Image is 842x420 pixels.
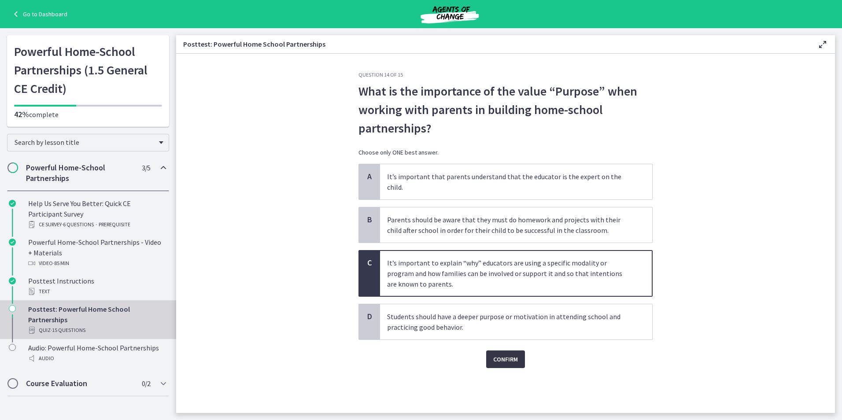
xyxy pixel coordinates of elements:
i: Completed [9,277,16,284]
button: Confirm [486,350,525,368]
div: Audio [28,353,166,364]
span: B [364,214,375,225]
div: Posttest: Powerful Home School Partnerships [28,304,166,335]
span: C [364,258,375,268]
span: · 85 min [53,258,69,269]
p: Parents should be aware that they must do homework and projects with their child after school in ... [387,214,628,236]
span: 0 / 2 [142,378,150,389]
div: Video [28,258,166,269]
p: Choose only ONE best answer. [358,148,653,157]
i: Completed [9,200,16,207]
h1: Powerful Home-School Partnerships (1.5 General CE Credit) [14,42,162,98]
p: complete [14,109,162,120]
i: Completed [9,239,16,246]
div: Powerful Home-School Partnerships - Video + Materials [28,237,166,269]
div: Posttest Instructions [28,276,166,297]
span: Search by lesson title [15,138,155,147]
span: A [364,171,375,182]
span: PREREQUISITE [99,219,130,230]
span: D [364,311,375,322]
h3: Question 14 of 15 [358,71,653,78]
p: What is the importance of the value “Purpose” when working with parents in building home-school p... [358,82,653,137]
div: Quiz [28,325,166,335]
h2: Powerful Home-School Partnerships [26,162,133,184]
div: Search by lesson title [7,134,169,151]
div: Text [28,286,166,297]
p: It’s important to explain “why” educators are using a specific modality or program and how famili... [387,258,628,289]
div: Audio: Powerful Home-School Partnerships [28,343,166,364]
span: 42% [14,109,29,119]
h3: Posttest: Powerful Home School Partnerships [183,39,803,49]
a: Go to Dashboard [11,9,67,19]
p: It’s important that parents understand that the educator is the expert on the child. [387,171,628,192]
h2: Course Evaluation [26,378,133,389]
span: · [96,219,97,230]
span: Confirm [493,354,518,365]
div: Help Us Serve You Better: Quick CE Participant Survey [28,198,166,230]
span: 3 / 5 [142,162,150,173]
p: Students should have a deeper purpose or motivation in attending school and practicing good behav... [387,311,628,332]
img: Agents of Change [397,4,502,25]
span: · 6 Questions [62,219,94,230]
div: CE Survey [28,219,166,230]
span: · 15 Questions [51,325,85,335]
